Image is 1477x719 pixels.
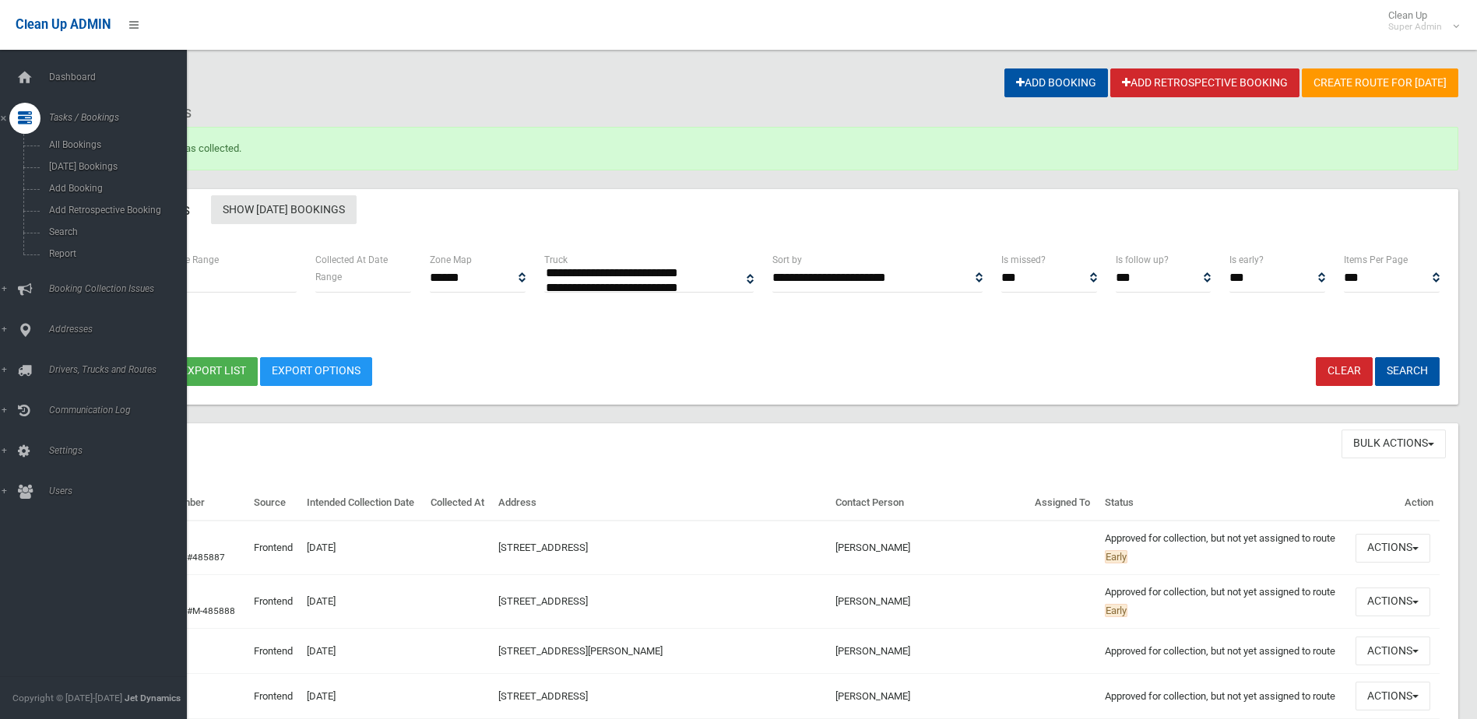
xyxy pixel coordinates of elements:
[187,552,225,563] a: #485887
[44,205,185,216] span: Add Retrospective Booking
[1380,9,1458,33] span: Clean Up
[12,693,122,703] span: Copyright © [DATE]-[DATE]
[248,629,301,674] td: Frontend
[1342,430,1446,458] button: Bulk Actions
[248,521,301,575] td: Frontend
[492,486,829,521] th: Address
[498,542,588,553] a: [STREET_ADDRESS]
[829,629,1029,674] td: [PERSON_NAME]
[1004,68,1108,97] a: Add Booking
[248,575,301,629] td: Frontend
[1349,486,1440,521] th: Action
[44,324,199,335] span: Addresses
[498,595,588,607] a: [STREET_ADDRESS]
[260,357,372,386] a: Export Options
[301,575,424,629] td: [DATE]
[44,72,199,82] span: Dashboard
[301,486,424,521] th: Intended Collection Date
[1099,629,1349,674] td: Approved for collection, but not yet assigned to route
[44,226,185,237] span: Search
[1099,486,1349,521] th: Status
[44,283,199,294] span: Booking Collection Issues
[301,674,424,719] td: [DATE]
[544,251,568,268] label: Truck
[301,629,424,674] td: [DATE]
[301,521,424,575] td: [DATE]
[44,139,185,150] span: All Bookings
[44,183,185,194] span: Add Booking
[1356,587,1430,616] button: Actions
[1099,575,1349,629] td: Approved for collection, but not yet assigned to route
[829,521,1029,575] td: [PERSON_NAME]
[211,195,357,224] a: Show [DATE] Bookings
[1356,682,1430,710] button: Actions
[1316,357,1373,386] a: Clear
[44,248,185,259] span: Report
[1388,21,1442,33] small: Super Admin
[424,486,493,521] th: Collected At
[187,605,235,616] a: #M-485888
[1110,68,1299,97] a: Add Retrospective Booking
[498,690,588,702] a: [STREET_ADDRESS]
[248,674,301,719] td: Frontend
[829,674,1029,719] td: [PERSON_NAME]
[1302,68,1458,97] a: Create route for [DATE]
[1105,604,1127,617] span: Early
[498,645,663,657] a: [STREET_ADDRESS][PERSON_NAME]
[44,112,199,123] span: Tasks / Bookings
[44,405,199,416] span: Communication Log
[44,161,185,172] span: [DATE] Bookings
[1099,521,1349,575] td: Approved for collection, but not yet assigned to route
[1356,534,1430,563] button: Actions
[69,127,1458,170] div: Booking marked as collected.
[44,364,199,375] span: Drivers, Trucks and Routes
[1029,486,1099,521] th: Assigned To
[170,357,258,386] button: Export list
[44,445,199,456] span: Settings
[44,486,199,496] span: Users
[829,486,1029,521] th: Contact Person
[1356,637,1430,665] button: Actions
[248,486,301,521] th: Source
[16,17,111,32] span: Clean Up ADMIN
[1375,357,1440,386] button: Search
[829,575,1029,629] td: [PERSON_NAME]
[125,693,181,703] strong: Jet Dynamics
[1099,674,1349,719] td: Approved for collection, but not yet assigned to route
[1105,550,1127,563] span: Early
